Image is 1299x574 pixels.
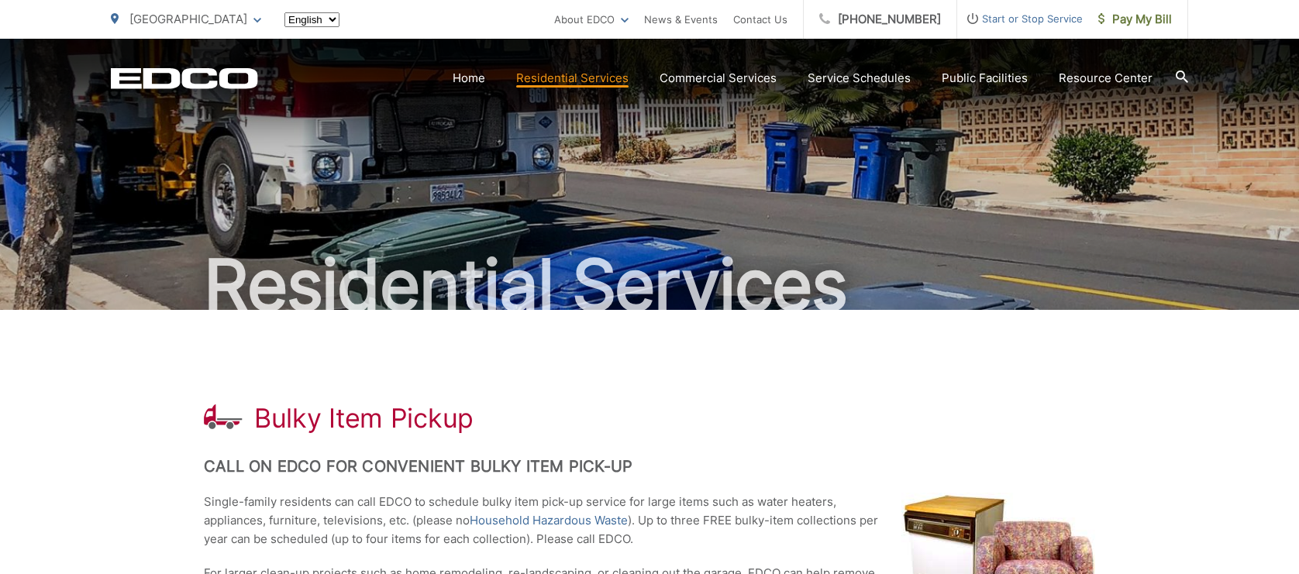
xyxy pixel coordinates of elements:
[554,10,629,29] a: About EDCO
[1059,69,1153,88] a: Resource Center
[204,457,1095,476] h2: Call on EDCO for Convenient Bulky Item Pick-up
[644,10,718,29] a: News & Events
[284,12,339,27] select: Select a language
[1098,10,1172,29] span: Pay My Bill
[516,69,629,88] a: Residential Services
[808,69,911,88] a: Service Schedules
[111,246,1188,324] h2: Residential Services
[129,12,247,26] span: [GEOGRAPHIC_DATA]
[942,69,1028,88] a: Public Facilities
[453,69,485,88] a: Home
[204,493,1095,548] p: Single-family residents can call EDCO to schedule bulky item pick-up service for large items such...
[470,511,628,530] a: Household Hazardous Waste
[733,10,787,29] a: Contact Us
[111,67,258,89] a: EDCD logo. Return to the homepage.
[254,403,474,434] h1: Bulky Item Pickup
[660,69,777,88] a: Commercial Services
